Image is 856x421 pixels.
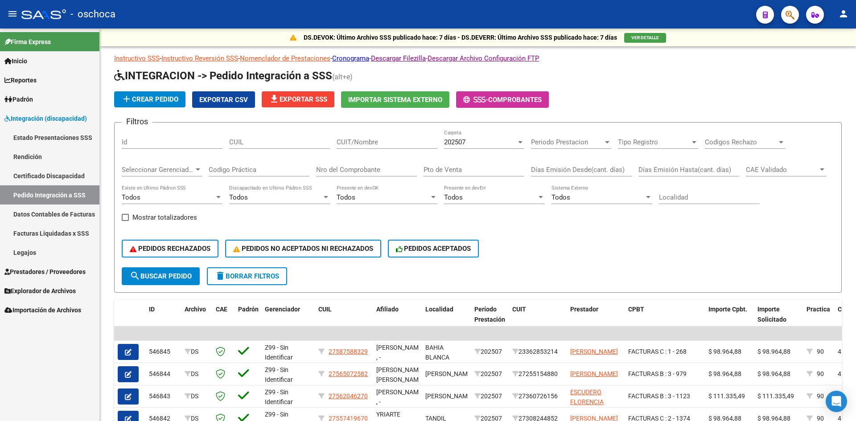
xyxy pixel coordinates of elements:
span: Borrar Filtros [215,272,279,280]
span: Importación de Archivos [4,305,81,315]
span: Z99 - Sin Identificar [265,344,293,361]
button: PEDIDOS NO ACEPTADOS NI RECHAZADOS [225,240,381,258]
button: Importar Sistema Externo [341,91,449,108]
button: Crear Pedido [114,91,185,107]
span: PEDIDOS ACEPTADOS [396,245,471,253]
span: Padrón [4,94,33,104]
datatable-header-cell: Prestador [567,300,625,339]
mat-icon: add [121,94,132,104]
datatable-header-cell: Período Prestación [471,300,509,339]
span: - [463,96,488,104]
datatable-header-cell: CAE [212,300,235,339]
p: DS.DEVOK: Último Archivo SSS publicado hace: 7 días - DS.DEVERR: Último Archivo SSS publicado hac... [304,33,617,42]
span: Todos [551,193,570,201]
span: (alt+e) [332,73,353,81]
h3: Filtros [122,115,152,128]
span: Período Prestación [474,306,505,323]
span: $ 98.964,88 [757,348,790,355]
span: Tipo Registro [618,138,690,146]
datatable-header-cell: Archivo [181,300,212,339]
div: FACTURAS C : 1 - 268 [628,347,701,357]
a: Nomenclador de Prestaciones [240,54,330,62]
span: 90 [817,348,824,355]
span: CAE [216,306,227,313]
span: [PERSON_NAME] , - [376,388,424,406]
datatable-header-cell: Afiliado [373,300,422,339]
button: Buscar Pedido [122,267,200,285]
button: Exportar SSS [262,91,334,107]
a: Instructivo Reversión SSS [161,54,238,62]
span: 90 [817,370,824,377]
span: 90 [817,392,824,400]
span: Crear Pedido [121,95,178,103]
span: CUIT [512,306,526,313]
a: Instructivo SSS [114,54,160,62]
datatable-header-cell: Gerenciador [261,300,315,339]
span: Codigos Rechazo [705,138,777,146]
div: 546845 [149,347,177,357]
span: Practica [807,306,830,313]
div: 202507 [474,347,505,357]
span: Todos [122,193,140,201]
span: $ 98.964,88 [708,348,741,355]
div: 546843 [149,391,177,401]
span: [PERSON_NAME] [425,392,473,400]
datatable-header-cell: Padrón [235,300,261,339]
button: Exportar CSV [192,91,255,108]
span: - oschoca [70,4,115,24]
span: CUIL [318,306,332,313]
span: 202507 [444,138,465,146]
span: Todos [337,193,355,201]
mat-icon: file_download [269,94,280,104]
mat-icon: person [838,8,849,19]
span: Inicio [4,56,27,66]
span: BAHIA BLANCA [425,344,449,361]
span: 27565072582 [329,370,368,377]
span: Prestador [570,306,598,313]
span: Importe Solicitado [757,306,786,323]
div: DS [185,391,209,401]
span: 27587588329 [329,348,368,355]
div: DS [185,347,209,357]
button: -Comprobantes [456,91,549,108]
span: Exportar SSS [269,95,327,103]
datatable-header-cell: CUIT [509,300,567,339]
span: [PERSON_NAME] , - [376,344,424,361]
mat-icon: delete [215,270,226,281]
span: Periodo Prestacion [531,138,603,146]
span: Seleccionar Gerenciador [122,166,194,174]
span: Explorador de Archivos [4,286,76,296]
span: Afiliado [376,306,399,313]
span: $ 98.964,88 [708,370,741,377]
datatable-header-cell: Localidad [422,300,471,339]
div: Open Intercom Messenger [826,391,847,412]
datatable-header-cell: CUIL [315,300,373,339]
p: - - - - - [114,53,842,63]
span: INTEGRACION -> Pedido Integración a SSS [114,69,332,82]
span: 4 [838,348,841,355]
span: Todos [229,193,248,201]
span: Z99 - Sin Identificar [265,388,293,406]
a: Cronograma [332,54,369,62]
a: Descargar Filezilla [371,54,426,62]
span: Buscar Pedido [130,272,192,280]
a: Descargar Archivo Configuración FTP [428,54,539,62]
span: CPBT [628,306,644,313]
div: 202507 [474,369,505,379]
div: 546844 [149,369,177,379]
span: [PERSON_NAME] [425,370,473,377]
datatable-header-cell: Importe Solicitado [754,300,803,339]
span: Exportar CSV [199,96,248,104]
button: PEDIDOS ACEPTADOS [388,240,479,258]
datatable-header-cell: Importe Cpbt. [705,300,754,339]
span: Prestadores / Proveedores [4,267,86,277]
span: Importe Cpbt. [708,306,747,313]
span: PEDIDOS RECHAZADOS [130,245,210,253]
button: VER DETALLE [624,33,666,43]
span: $ 111.335,49 [708,392,745,400]
span: Firma Express [4,37,51,47]
span: PEDIDOS NO ACEPTADOS NI RECHAZADOS [233,245,373,253]
span: Mostrar totalizadores [132,212,197,223]
mat-icon: menu [7,8,18,19]
span: [PERSON_NAME] [570,370,618,377]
